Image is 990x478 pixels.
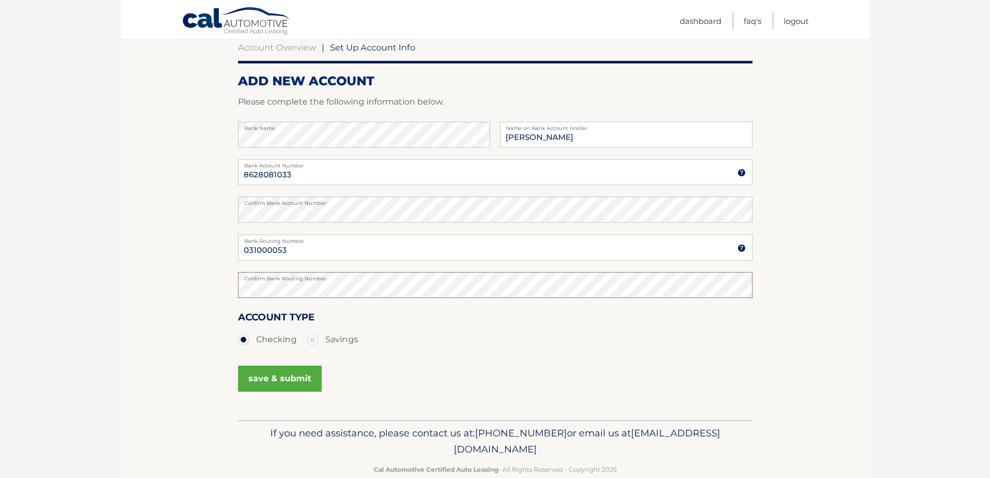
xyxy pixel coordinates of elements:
p: - All Rights Reserved - Copyright 2025 [245,464,746,475]
h2: ADD NEW ACCOUNT [238,73,753,89]
input: Bank Account Number [238,159,753,185]
img: tooltip.svg [737,169,746,177]
label: Bank Account Number [238,159,753,167]
span: Set Up Account Info [330,42,415,53]
label: Confirm Bank Account Number [238,197,753,205]
label: Bank Routing Number [238,235,753,243]
img: tooltip.svg [737,244,746,252]
input: Name on Account (Account Holder Name) [500,122,752,148]
a: Cal Automotive [182,7,291,37]
button: save & submit [238,366,322,392]
a: Dashboard [680,12,721,30]
label: Name on Bank Account Holder [500,122,752,130]
strong: Cal Automotive Certified Auto Leasing [374,466,498,473]
a: FAQ's [744,12,761,30]
label: Confirm Bank Routing Number [238,272,753,280]
a: Logout [784,12,809,30]
label: Bank Name [238,122,490,130]
label: Account Type [238,309,314,329]
label: Checking [238,329,297,350]
a: Account Overview [238,42,316,53]
label: Savings [307,329,358,350]
span: | [322,42,324,53]
span: [PHONE_NUMBER] [475,427,567,439]
input: Bank Routing Number [238,235,753,261]
p: Please complete the following information below. [238,95,753,109]
p: If you need assistance, please contact us at: or email us at [245,425,746,458]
